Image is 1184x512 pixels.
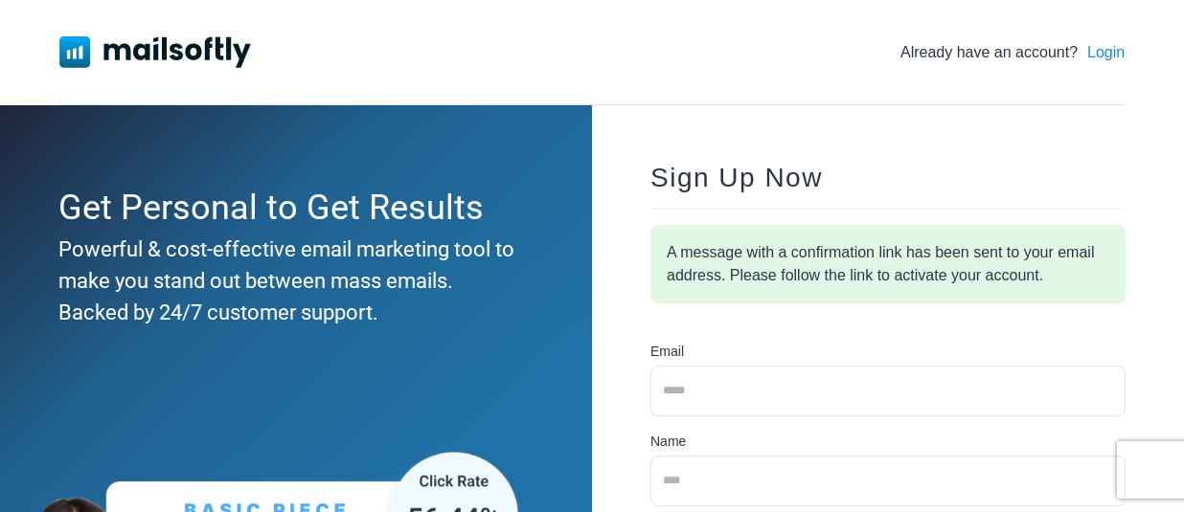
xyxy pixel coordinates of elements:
div: Get Personal to Get Results [58,182,524,234]
div: Already have an account? [900,41,1125,64]
span: Sign Up Now [650,163,823,192]
div: Powerful & cost-effective email marketing tool to make you stand out between mass emails. Backed ... [58,234,524,328]
label: Name [650,432,686,452]
label: Email [650,342,684,362]
img: Mailsoftly [59,36,251,67]
a: Login [1087,41,1125,64]
div: A message with a confirmation link has been sent to your email address. Please follow the link to... [650,225,1126,303]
